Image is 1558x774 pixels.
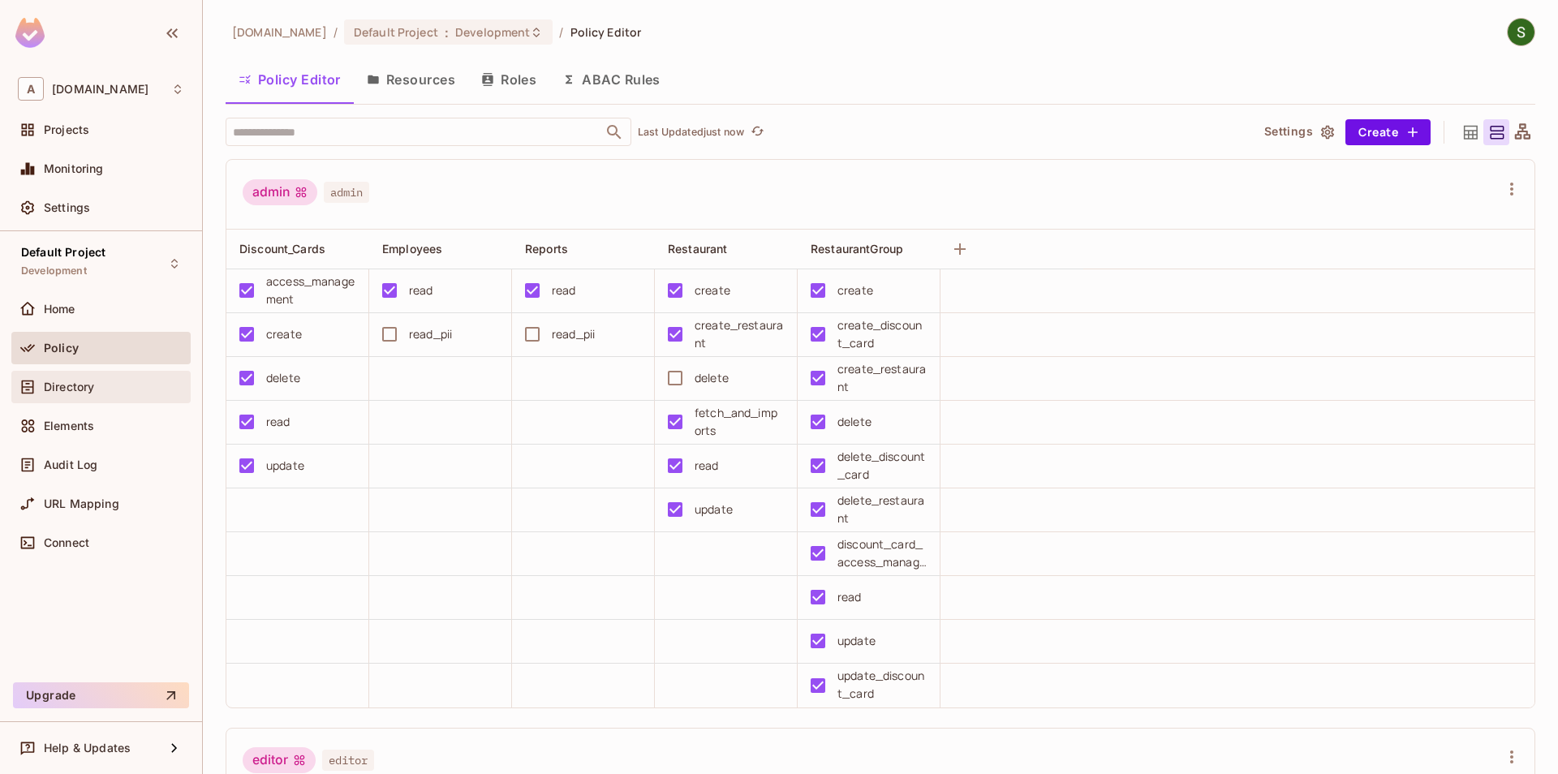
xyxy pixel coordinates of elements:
[44,342,79,355] span: Policy
[695,501,733,518] div: update
[695,369,729,387] div: delete
[239,242,325,256] span: Discount_Cards
[549,59,674,100] button: ABAC Rules
[837,360,927,396] div: create_restaurant
[837,588,862,606] div: read
[44,419,94,432] span: Elements
[570,24,642,40] span: Policy Editor
[695,282,730,299] div: create
[266,457,304,475] div: update
[837,448,927,484] div: delete_discount_card
[409,325,452,343] div: read_pii
[44,458,97,471] span: Audit Log
[751,124,764,140] span: refresh
[1345,119,1431,145] button: Create
[21,264,87,277] span: Development
[44,497,119,510] span: URL Mapping
[44,536,89,549] span: Connect
[1508,19,1534,45] img: Shakti Seniyar
[21,246,105,259] span: Default Project
[468,59,549,100] button: Roles
[52,83,148,96] span: Workspace: allerin.com
[266,369,300,387] div: delete
[695,457,719,475] div: read
[837,667,927,703] div: update_discount_card
[603,121,626,144] button: Open
[266,325,302,343] div: create
[266,413,291,431] div: read
[559,24,563,40] li: /
[455,24,530,40] span: Development
[44,162,104,175] span: Monitoring
[668,242,728,256] span: Restaurant
[354,24,438,40] span: Default Project
[1258,119,1339,145] button: Settings
[243,179,317,205] div: admin
[15,18,45,48] img: SReyMgAAAABJRU5ErkJggg==
[695,404,784,440] div: fetch_and_imports
[334,24,338,40] li: /
[552,282,576,299] div: read
[695,316,784,352] div: create_restaurant
[747,123,767,142] button: refresh
[744,123,767,142] span: Click to refresh data
[811,242,903,256] span: RestaurantGroup
[18,77,44,101] span: A
[226,59,354,100] button: Policy Editor
[243,747,316,773] div: editor
[837,316,927,352] div: create_discount_card
[382,242,442,256] span: Employees
[44,201,90,214] span: Settings
[444,26,450,39] span: :
[44,742,131,755] span: Help & Updates
[837,413,872,431] div: delete
[837,632,876,650] div: update
[44,381,94,393] span: Directory
[552,325,595,343] div: read_pii
[232,24,327,40] span: the active workspace
[266,273,355,308] div: access_management
[44,123,89,136] span: Projects
[638,126,744,139] p: Last Updated just now
[837,535,927,571] div: discount_card_access_management
[13,682,189,708] button: Upgrade
[354,59,468,100] button: Resources
[324,182,369,203] span: admin
[837,282,873,299] div: create
[322,750,374,771] span: editor
[837,492,927,527] div: delete_restaurant
[44,303,75,316] span: Home
[525,242,568,256] span: Reports
[409,282,433,299] div: read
